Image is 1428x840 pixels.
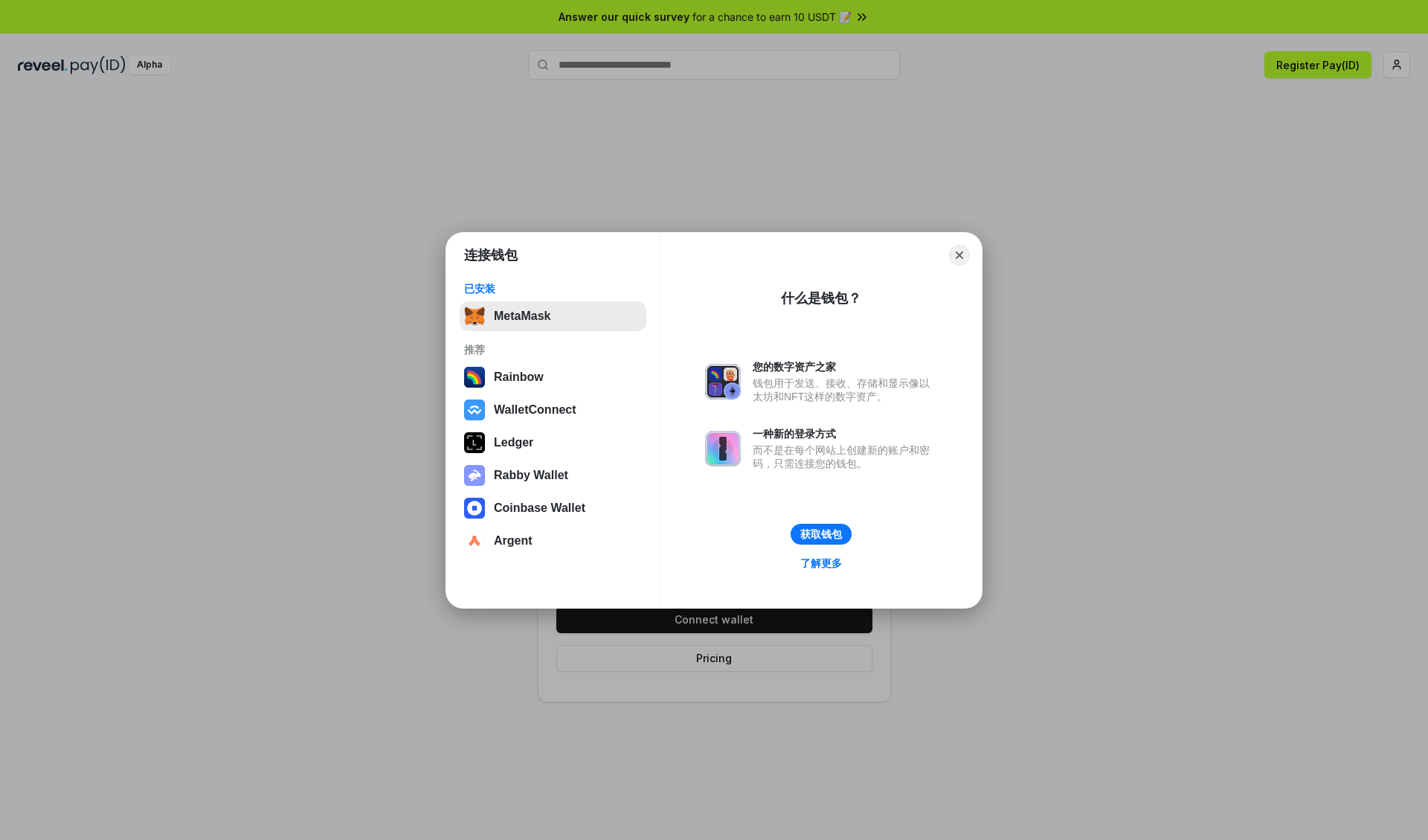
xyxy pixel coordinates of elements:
[464,246,518,264] h1: 连接钱包
[753,360,937,373] div: 您的数字资产之家
[494,403,576,417] div: WalletConnect
[464,432,485,453] img: svg+xml,%3Csvg%20xmlns%3D%22http%3A%2F%2Fwww.w3.org%2F2000%2Fsvg%22%20width%3D%2228%22%20height%3...
[464,530,485,551] img: svg+xml,%3Csvg%20width%3D%2228%22%20height%3D%2228%22%20viewBox%3D%220%200%2028%2028%22%20fill%3D...
[464,282,642,295] div: 已安装
[800,528,842,541] div: 获取钱包
[494,534,533,548] div: Argent
[464,306,485,327] img: svg+xml,%3Csvg%20fill%3D%22none%22%20height%3D%2233%22%20viewBox%3D%220%200%2035%2033%22%20width%...
[494,310,550,323] div: MetaMask
[753,443,937,470] div: 而不是在每个网站上创建新的账户和密码，只需连接您的钱包。
[460,526,646,556] button: Argent
[460,395,646,425] button: WalletConnect
[791,524,852,545] button: 获取钱包
[705,431,741,467] img: svg+xml,%3Csvg%20xmlns%3D%22http%3A%2F%2Fwww.w3.org%2F2000%2Fsvg%22%20fill%3D%22none%22%20viewBox...
[494,469,568,482] div: Rabby Wallet
[460,362,646,392] button: Rainbow
[800,557,842,570] div: 了解更多
[494,501,585,515] div: Coinbase Wallet
[781,289,861,307] div: 什么是钱包？
[464,498,485,519] img: svg+xml,%3Csvg%20width%3D%2228%22%20height%3D%2228%22%20viewBox%3D%220%200%2028%2028%22%20fill%3D...
[705,364,741,400] img: svg+xml,%3Csvg%20xmlns%3D%22http%3A%2F%2Fwww.w3.org%2F2000%2Fsvg%22%20fill%3D%22none%22%20viewBox...
[460,493,646,523] button: Coinbase Wallet
[464,343,642,356] div: 推荐
[460,428,646,458] button: Ledger
[460,461,646,490] button: Rabby Wallet
[494,371,544,384] div: Rainbow
[464,400,485,420] img: svg+xml,%3Csvg%20width%3D%2228%22%20height%3D%2228%22%20viewBox%3D%220%200%2028%2028%22%20fill%3D...
[460,301,646,331] button: MetaMask
[949,245,970,266] button: Close
[494,436,533,449] div: Ledger
[791,554,851,573] a: 了解更多
[464,465,485,486] img: svg+xml,%3Csvg%20xmlns%3D%22http%3A%2F%2Fwww.w3.org%2F2000%2Fsvg%22%20fill%3D%22none%22%20viewBox...
[753,427,937,440] div: 一种新的登录方式
[753,376,937,403] div: 钱包用于发送、接收、存储和显示像以太坊和NFT这样的数字资产。
[464,367,485,388] img: svg+xml,%3Csvg%20width%3D%22120%22%20height%3D%22120%22%20viewBox%3D%220%200%20120%20120%22%20fil...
